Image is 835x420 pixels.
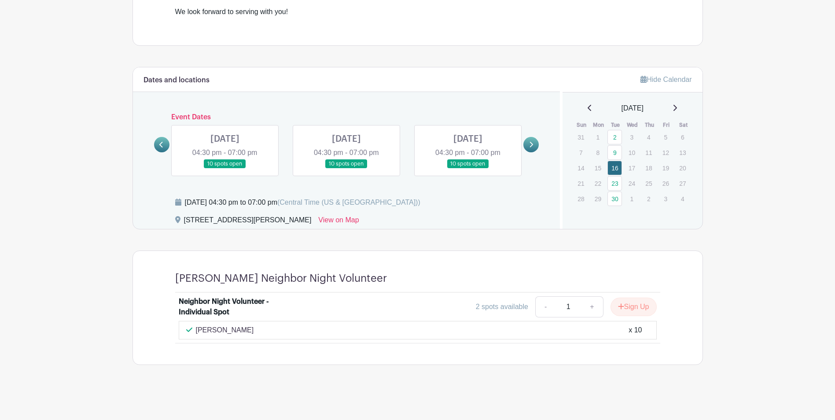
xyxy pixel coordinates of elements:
p: 31 [574,130,588,144]
a: + [581,296,603,317]
p: 19 [658,161,673,175]
a: 30 [607,192,622,206]
p: 7 [574,146,588,159]
th: Sat [675,121,692,129]
p: 6 [675,130,690,144]
span: (Central Time (US & [GEOGRAPHIC_DATA])) [277,199,420,206]
th: Tue [607,121,624,129]
p: 27 [675,177,690,190]
button: Sign Up [611,298,657,316]
p: 5 [658,130,673,144]
div: Neighbor Night Volunteer - Individual Spot [179,296,288,317]
a: - [535,296,555,317]
p: 14 [574,161,588,175]
a: 9 [607,145,622,160]
a: 23 [607,176,622,191]
h4: [PERSON_NAME] Neighbor Night Volunteer [175,272,387,285]
p: 17 [625,161,639,175]
th: Mon [590,121,607,129]
a: 16 [607,161,622,175]
p: 12 [658,146,673,159]
p: 29 [591,192,605,206]
p: 22 [591,177,605,190]
p: 3 [658,192,673,206]
p: [PERSON_NAME] [196,325,254,335]
p: 4 [641,130,656,144]
a: Hide Calendar [640,76,692,83]
p: 25 [641,177,656,190]
div: 2 spots available [476,302,528,312]
p: 21 [574,177,588,190]
p: 26 [658,177,673,190]
th: Thu [641,121,658,129]
p: 24 [625,177,639,190]
p: 1 [591,130,605,144]
p: 8 [591,146,605,159]
th: Fri [658,121,675,129]
p: 2 [641,192,656,206]
p: 3 [625,130,639,144]
p: 28 [574,192,588,206]
th: Sun [573,121,590,129]
div: [DATE] 04:30 pm to 07:00 pm [185,197,420,208]
div: [STREET_ADDRESS][PERSON_NAME] [184,215,312,229]
p: 11 [641,146,656,159]
div: x 10 [629,325,642,335]
span: [DATE] [622,103,644,114]
p: 13 [675,146,690,159]
h6: Event Dates [169,113,524,122]
h6: Dates and locations [143,76,210,85]
th: Wed [624,121,641,129]
a: 2 [607,130,622,144]
p: 1 [625,192,639,206]
p: 15 [591,161,605,175]
p: 18 [641,161,656,175]
p: 4 [675,192,690,206]
p: 20 [675,161,690,175]
a: View on Map [318,215,359,229]
p: 10 [625,146,639,159]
